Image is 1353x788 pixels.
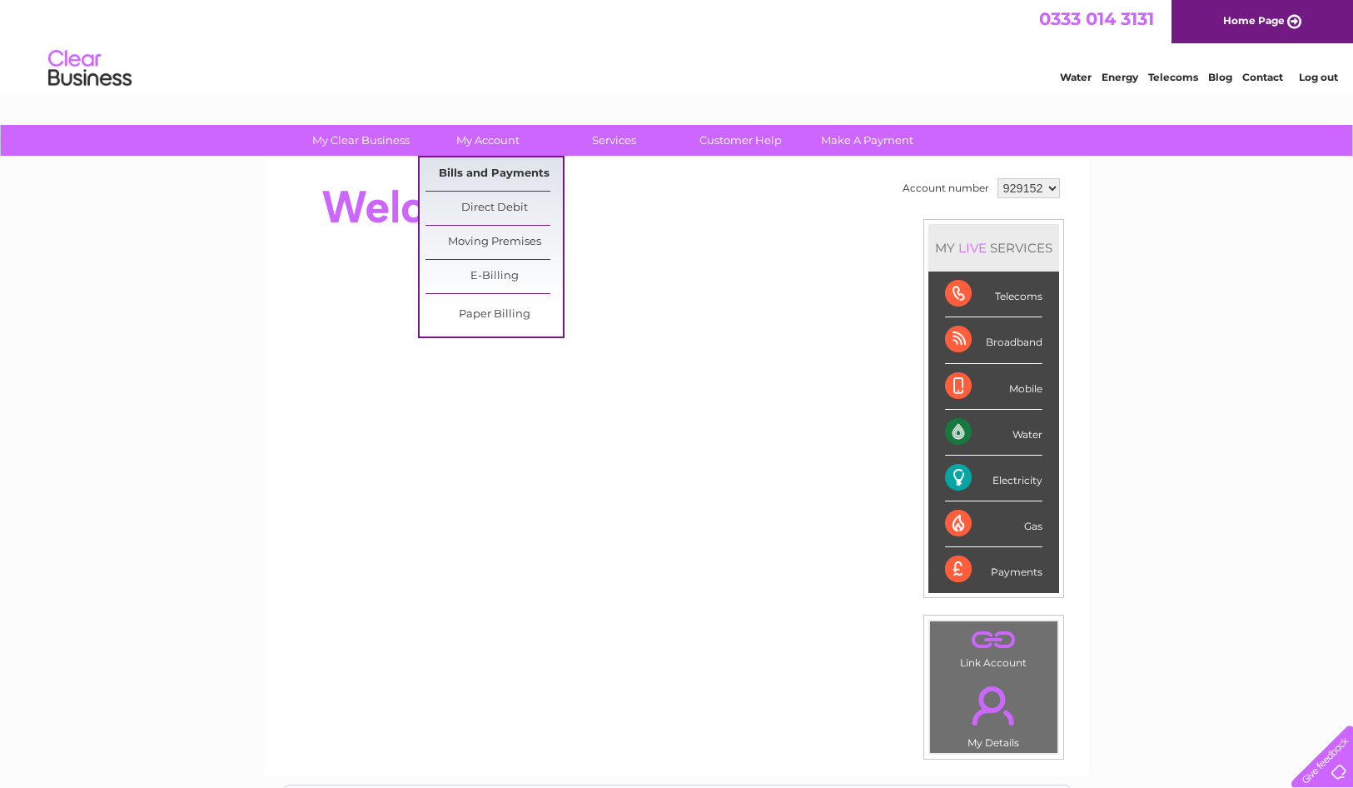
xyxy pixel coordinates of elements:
div: Gas [945,501,1042,547]
td: Link Account [929,621,1058,673]
a: Make A Payment [798,125,936,156]
div: Payments [945,547,1042,592]
a: Blog [1208,71,1232,83]
a: . [934,676,1053,735]
a: Services [545,125,683,156]
a: E-Billing [425,260,563,293]
a: Customer Help [672,125,809,156]
div: MY SERVICES [928,224,1059,272]
img: logo.png [47,43,132,94]
div: LIVE [955,240,990,256]
a: Moving Premises [425,226,563,259]
a: Log out [1299,71,1338,83]
a: My Clear Business [292,125,430,156]
div: Water [945,410,1042,456]
td: My Details [929,672,1058,754]
a: Bills and Payments [425,157,563,191]
div: Broadband [945,317,1042,363]
a: Contact [1242,71,1283,83]
div: Clear Business is a trading name of Verastar Limited (registered in [GEOGRAPHIC_DATA] No. 3667643... [284,9,1071,81]
a: Paper Billing [425,298,563,332]
a: Direct Debit [425,192,563,225]
div: Electricity [945,456,1042,501]
a: Telecoms [1148,71,1198,83]
div: Telecoms [945,272,1042,317]
a: My Account [419,125,556,156]
a: . [934,626,1053,655]
a: Energy [1102,71,1138,83]
div: Mobile [945,364,1042,410]
a: 0333 014 3131 [1039,8,1154,29]
a: Water [1060,71,1092,83]
td: Account number [898,174,993,202]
